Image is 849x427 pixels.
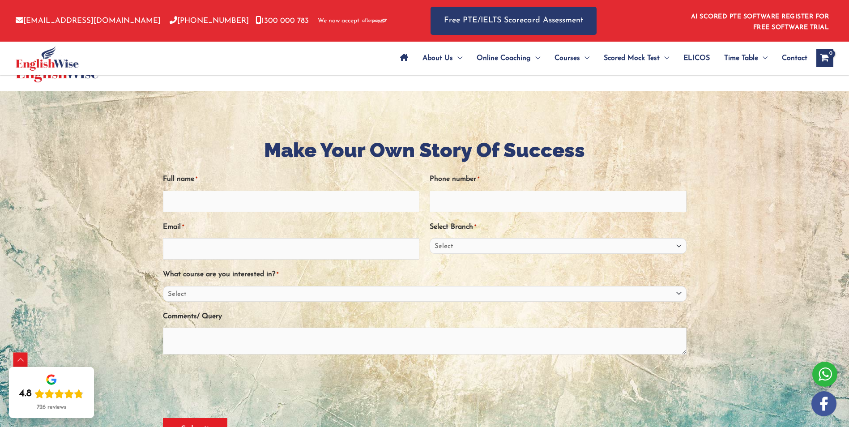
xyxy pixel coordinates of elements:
[163,267,278,282] label: What course are you interested in?
[16,17,161,25] a: [EMAIL_ADDRESS][DOMAIN_NAME]
[19,388,84,400] div: Rating: 4.8 out of 5
[811,391,836,416] img: white-facebook.png
[816,49,833,67] a: View Shopping Cart, empty
[775,43,807,74] a: Contact
[430,172,479,187] label: Phone number
[422,43,453,74] span: About Us
[362,18,387,23] img: Afterpay-Logo
[597,43,676,74] a: Scored Mock TestMenu Toggle
[431,7,597,35] a: Free PTE/IELTS Scorecard Assessment
[318,17,359,26] span: We now accept
[163,172,197,187] label: Full name
[691,13,829,31] a: AI SCORED PTE SOFTWARE REGISTER FOR FREE SOFTWARE TRIAL
[758,43,768,74] span: Menu Toggle
[547,43,597,74] a: CoursesMenu Toggle
[415,43,469,74] a: About UsMenu Toggle
[555,43,580,74] span: Courses
[676,43,717,74] a: ELICOS
[580,43,589,74] span: Menu Toggle
[19,388,32,400] div: 4.8
[477,43,531,74] span: Online Coaching
[170,17,249,25] a: [PHONE_NUMBER]
[430,220,476,235] label: Select Branch
[724,43,758,74] span: Time Table
[604,43,660,74] span: Scored Mock Test
[453,43,462,74] span: Menu Toggle
[163,309,222,324] label: Comments/ Query
[660,43,669,74] span: Menu Toggle
[256,17,309,25] a: 1300 000 783
[782,43,807,74] span: Contact
[16,46,79,71] img: cropped-ew-logo
[686,6,833,35] aside: Header Widget 1
[683,43,710,74] span: ELICOS
[37,404,66,411] div: 726 reviews
[163,367,299,402] iframe: reCAPTCHA
[717,43,775,74] a: Time TableMenu Toggle
[163,136,687,164] h1: Make Your Own Story Of Success
[469,43,547,74] a: Online CoachingMenu Toggle
[163,220,184,235] label: Email
[531,43,540,74] span: Menu Toggle
[393,43,807,74] nav: Site Navigation: Main Menu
